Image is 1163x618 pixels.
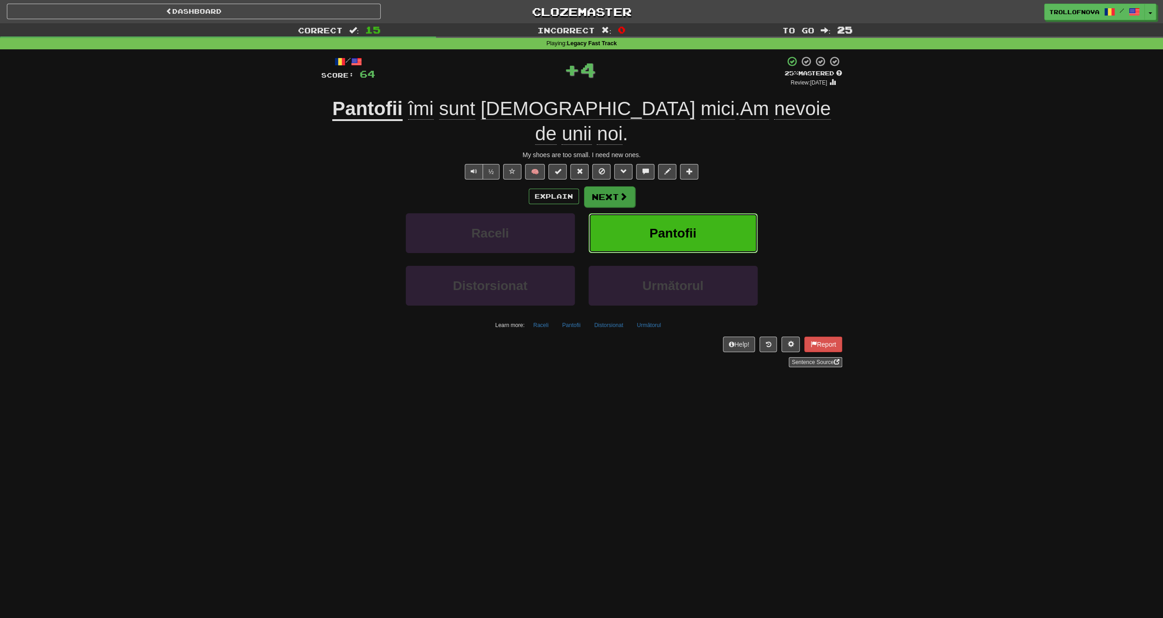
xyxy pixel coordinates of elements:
[1044,4,1145,20] a: TrollOfNova /
[592,164,611,180] button: Ignore sentence (alt+i)
[589,213,758,253] button: Pantofii
[567,40,616,47] strong: Legacy Fast Track
[481,98,696,120] span: [DEMOGRAPHIC_DATA]
[580,58,596,81] span: 4
[503,164,521,180] button: Favorite sentence (alt+f)
[618,24,626,35] span: 0
[597,123,622,145] span: noi
[349,26,359,34] span: :
[365,24,381,35] span: 15
[649,226,696,240] span: Pantofii
[465,164,483,180] button: Play sentence audio (ctl+space)
[406,213,575,253] button: Raceli
[564,56,580,83] span: +
[785,69,798,77] span: 25 %
[298,26,343,35] span: Correct
[406,266,575,306] button: Distorsionat
[321,71,354,79] span: Score:
[804,337,842,352] button: Report
[723,337,755,352] button: Help!
[562,123,591,145] span: unii
[463,164,500,180] div: Text-to-speech controls
[643,279,704,293] span: Următorul
[453,279,527,293] span: Distorsionat
[584,186,635,207] button: Next
[701,98,735,120] span: mici
[570,164,589,180] button: Reset to 0% Mastered (alt+r)
[789,357,842,367] a: Sentence Source
[525,164,545,180] button: 🧠
[7,4,381,19] a: Dashboard
[332,98,403,121] u: Pantofii
[321,56,375,67] div: /
[785,69,842,78] div: Mastered
[821,26,831,34] span: :
[740,98,769,120] span: Am
[557,318,585,332] button: Pantofii
[589,266,758,306] button: Următorul
[1120,7,1124,14] span: /
[548,164,567,180] button: Set this sentence to 100% Mastered (alt+m)
[360,68,375,79] span: 64
[403,98,831,145] span: . .
[680,164,698,180] button: Add to collection (alt+a)
[791,79,827,86] small: Review: [DATE]
[528,318,553,332] button: Raceli
[408,98,434,120] span: îmi
[782,26,814,35] span: To go
[439,98,475,120] span: sunt
[394,4,768,20] a: Clozemaster
[614,164,632,180] button: Grammar (alt+g)
[601,26,611,34] span: :
[636,164,654,180] button: Discuss sentence (alt+u)
[321,150,842,159] div: My shoes are too small. I need new ones.
[632,318,666,332] button: Următorul
[1049,8,1099,16] span: TrollOfNova
[837,24,852,35] span: 25
[535,123,557,145] span: de
[774,98,831,120] span: nevoie
[658,164,676,180] button: Edit sentence (alt+d)
[495,322,525,328] small: Learn more:
[529,189,579,204] button: Explain
[759,337,777,352] button: Round history (alt+y)
[471,226,509,240] span: Raceli
[589,318,628,332] button: Distorsionat
[483,164,500,180] button: ½
[537,26,595,35] span: Incorrect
